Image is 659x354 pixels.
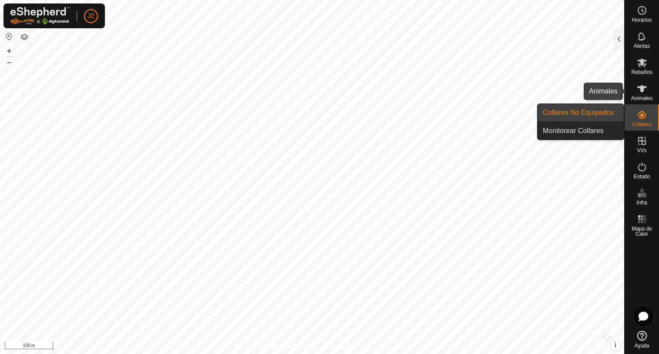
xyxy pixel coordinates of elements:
[267,343,317,351] a: Política de Privacidad
[631,96,652,101] span: Animales
[4,46,14,56] button: +
[635,343,649,348] span: Ayuda
[627,226,657,237] span: Mapa de Calor
[631,70,652,75] span: Rebaños
[543,107,614,118] span: Collares No Equipados
[632,122,651,127] span: Collares
[634,174,650,179] span: Estado
[4,57,14,67] button: –
[19,32,30,42] button: Capas del Mapa
[611,341,620,350] button: i
[636,200,647,205] span: Infra
[88,11,94,20] span: J2
[625,327,659,352] a: Ayuda
[632,17,652,23] span: Horarios
[10,7,70,25] img: Logo Gallagher
[538,122,624,140] a: Monitorear Collares
[637,148,646,153] span: VVs
[543,126,604,136] span: Monitorear Collares
[615,341,616,349] span: i
[4,31,14,42] button: Restablecer Mapa
[538,104,624,121] a: Collares No Equipados
[328,343,357,351] a: Contáctenos
[634,43,650,49] span: Alertas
